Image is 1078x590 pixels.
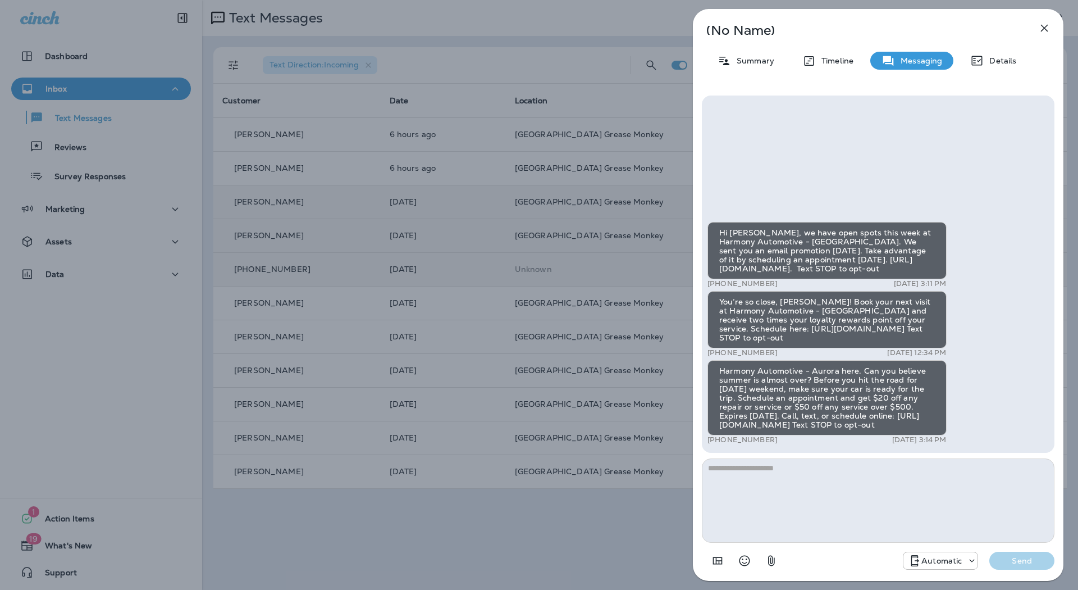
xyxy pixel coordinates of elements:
p: (No Name) [706,26,1013,35]
div: Hi [PERSON_NAME], we have open spots this week at Harmony Automotive - [GEOGRAPHIC_DATA]. We sent... [707,222,947,279]
p: [PHONE_NUMBER] [707,348,778,357]
p: Messaging [895,56,942,65]
p: [DATE] 3:14 PM [892,435,947,444]
p: [DATE] 3:11 PM [894,279,947,288]
p: Automatic [921,556,962,565]
p: Summary [731,56,774,65]
div: You’re so close, [PERSON_NAME]! Book your next visit at Harmony Automotive - [GEOGRAPHIC_DATA] an... [707,291,947,348]
p: [DATE] 12:34 PM [887,348,946,357]
button: Add in a premade template [706,550,729,572]
p: [PHONE_NUMBER] [707,435,778,444]
button: Select an emoji [733,550,756,572]
p: Timeline [816,56,853,65]
p: [PHONE_NUMBER] [707,279,778,288]
p: Details [984,56,1016,65]
div: Harmony Automotive - Aurora here. Can you believe summer is almost over? Before you hit the road ... [707,360,947,435]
